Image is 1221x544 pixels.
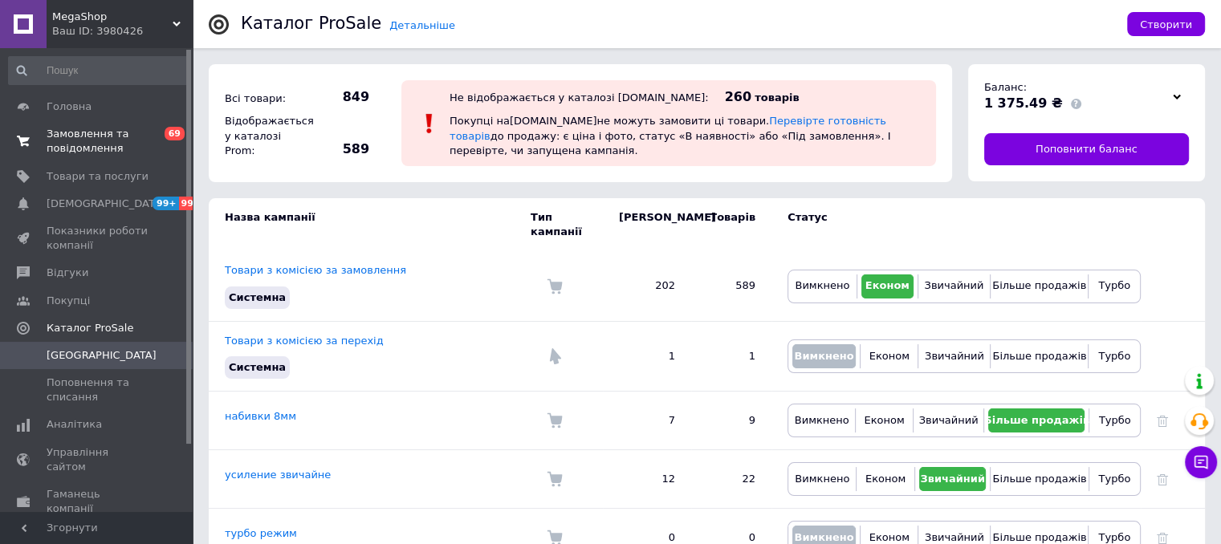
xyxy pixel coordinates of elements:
span: Каталог ProSale [47,321,133,335]
td: Назва кампанії [209,198,531,251]
td: 589 [691,251,771,321]
span: Турбо [1098,473,1130,485]
td: 1 [603,321,691,391]
div: Не відображається у каталозі [DOMAIN_NAME]: [450,91,709,104]
button: Вимкнено [792,467,852,491]
span: Більше продажів [992,279,1086,291]
span: 1 375.49 ₴ [984,95,1063,111]
span: Економ [865,473,906,485]
button: Турбо [1093,274,1136,298]
button: Звичайний [918,408,980,432]
td: 1 [691,321,771,391]
span: 69 [165,127,185,140]
a: Поповнити баланс [984,133,1189,165]
img: Комісія за перехід [547,348,563,364]
a: Детальніше [389,19,455,31]
a: Товари з комісією за перехід [225,335,384,347]
a: Видалити [1157,531,1168,543]
a: усиление звичайне [225,469,331,481]
span: Вимкнено [794,350,853,362]
a: набивки 8мм [225,410,296,422]
span: Управління сайтом [47,445,149,474]
span: Товари та послуги [47,169,149,184]
button: Вимкнено [792,408,851,432]
span: Звичайний [925,350,984,362]
input: Пошук [8,56,189,85]
button: Вимкнено [792,344,856,368]
span: Поповнення та списання [47,376,149,404]
span: Звичайний [925,531,984,543]
a: Видалити [1157,414,1168,426]
span: 589 [313,140,369,158]
button: Більше продажів [988,408,1085,432]
span: Більше продажів [992,531,1086,543]
button: Створити [1127,12,1205,36]
td: Статус [771,198,1141,251]
span: Вимкнено [794,531,853,543]
span: Економ [864,414,904,426]
span: Покупці на [DOMAIN_NAME] не можуть замовити ці товари. до продажу: є ціна і фото, статус «В наявн... [450,115,890,156]
td: 9 [691,392,771,450]
span: 99+ [179,197,206,210]
span: 849 [313,88,369,106]
span: Турбо [1098,350,1130,362]
span: [DEMOGRAPHIC_DATA] [47,197,165,211]
button: Звичайний [922,344,986,368]
button: Звичайний [919,467,987,491]
td: 7 [603,392,691,450]
span: Звичайний [924,279,983,291]
span: Турбо [1098,531,1130,543]
span: Відгуки [47,266,88,280]
span: Економ [865,279,910,291]
td: 22 [691,450,771,509]
span: Вимкнено [795,414,849,426]
button: Турбо [1093,467,1136,491]
div: Відображається у каталозі Prom: [221,110,309,162]
a: турбо режим [225,527,297,539]
span: Поповнити баланс [1036,142,1138,156]
span: Більше продажів [984,414,1089,426]
button: Чат з покупцем [1185,446,1217,478]
button: Економ [861,274,914,298]
span: Створити [1140,18,1192,30]
span: Системна [229,291,286,303]
a: Товари з комісією за замовлення [225,264,406,276]
img: :exclamation: [417,112,442,136]
img: Комісія за замовлення [547,412,563,428]
span: Вимкнено [795,473,849,485]
span: Турбо [1098,279,1130,291]
td: Тип кампанії [531,198,603,251]
span: Економ [869,531,910,543]
span: Аналітика [47,417,102,432]
img: Комісія за замовлення [547,278,563,294]
span: Звичайний [920,473,985,485]
span: 99+ [153,197,179,210]
span: Баланс: [984,81,1027,93]
button: Більше продажів [995,274,1084,298]
span: Гаманець компанії [47,487,149,516]
span: Звичайний [919,414,979,426]
span: Більше продажів [992,473,1086,485]
td: 12 [603,450,691,509]
span: 260 [725,89,751,104]
div: Всі товари: [221,87,309,110]
span: Показники роботи компанії [47,224,149,253]
button: Звичайний [922,274,986,298]
img: Комісія за замовлення [547,471,563,487]
span: MegaShop [52,10,173,24]
button: Більше продажів [995,344,1084,368]
button: Турбо [1093,408,1136,432]
span: Турбо [1099,414,1131,426]
td: Товарів [691,198,771,251]
button: Економ [865,344,914,368]
button: Турбо [1093,344,1136,368]
button: Вимкнено [792,274,853,298]
button: Економ [861,467,910,491]
span: товарів [755,91,799,104]
span: Вимкнено [795,279,849,291]
span: Замовлення та повідомлення [47,127,149,156]
div: Ваш ID: 3980426 [52,24,193,39]
button: Економ [860,408,908,432]
a: Видалити [1157,473,1168,485]
span: Системна [229,361,286,373]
